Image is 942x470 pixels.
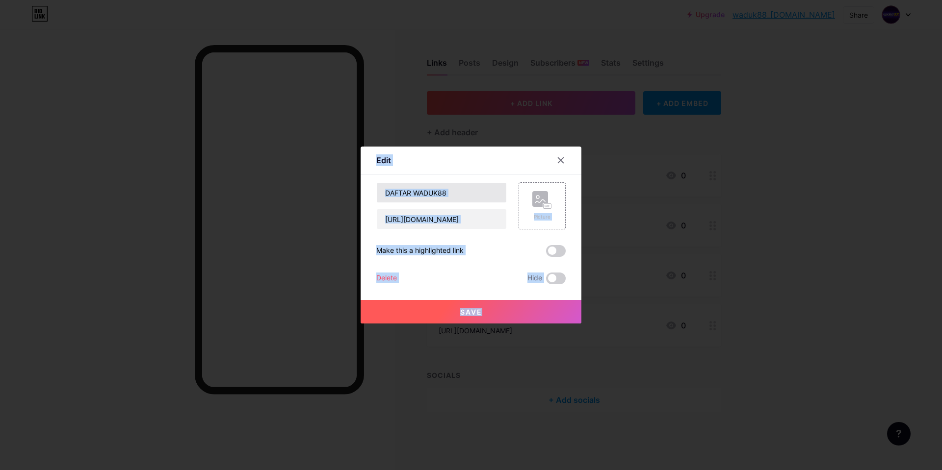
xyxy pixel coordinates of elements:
span: Save [460,308,482,316]
div: Picture [532,213,552,221]
input: URL [377,209,506,229]
div: Edit [376,154,391,166]
button: Save [361,300,581,323]
span: Hide [527,272,542,284]
div: Delete [376,272,397,284]
input: Title [377,183,506,202]
div: Make this a highlighted link [376,245,464,257]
